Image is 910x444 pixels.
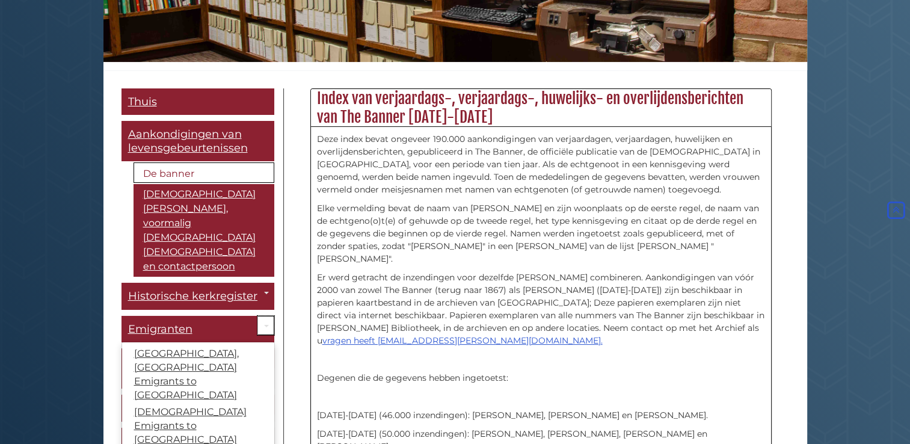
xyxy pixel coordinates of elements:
[311,89,771,127] h2: Index van verjaardags-, verjaardags-, huwelijks- en overlijdensberichten van The Banner [DATE]-[D...
[317,409,765,422] p: [DATE]-[DATE] (46.000 inzendingen): [PERSON_NAME], [PERSON_NAME] en [PERSON_NAME].
[121,88,274,116] a: Thuis
[134,162,274,183] a: De banner
[322,335,603,346] a: vragen heeft [EMAIL_ADDRESS][PERSON_NAME][DOMAIN_NAME].
[121,283,274,310] a: Historische kerkregisters
[317,202,765,265] p: Elke vermelding bevat de naam van [PERSON_NAME] en zijn woonplaats op de eerste regel, de naam va...
[317,372,765,384] p: Degenen die de gegevens hebben ingetoetst:
[128,95,157,108] span: Thuis
[128,322,192,336] span: Emigranten
[122,345,274,404] a: [GEOGRAPHIC_DATA], [GEOGRAPHIC_DATA] Emigrants to [GEOGRAPHIC_DATA]
[128,128,248,155] span: Aankondigingen van levensgebeurtenissen
[885,205,907,215] a: Terug naar boven
[317,271,765,347] p: Er werd getracht de inzendingen voor dezelfde [PERSON_NAME] combineren. Aankondigingen van vóór 2...
[121,121,274,161] a: Aankondigingen van levensgebeurtenissen
[128,289,263,303] span: Historische kerkregisters
[121,316,274,343] a: Emigranten
[317,133,765,196] p: Deze index bevat ongeveer 190.000 aankondigingen van verjaardagen, verjaardagen, huwelijken en ov...
[134,184,274,277] a: [DEMOGRAPHIC_DATA][PERSON_NAME], voormalig [DEMOGRAPHIC_DATA] [DEMOGRAPHIC_DATA] en contactpersoon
